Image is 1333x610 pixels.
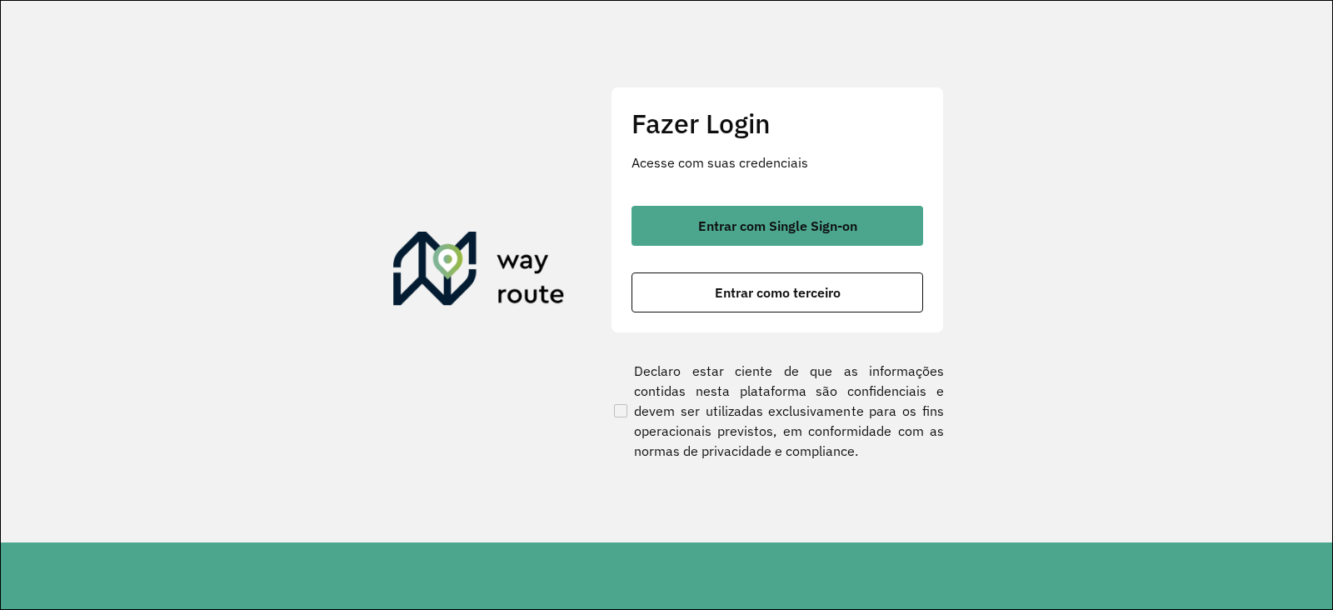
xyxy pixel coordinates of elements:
[611,361,944,461] label: Declaro estar ciente de que as informações contidas nesta plataforma são confidenciais e devem se...
[632,272,923,312] button: button
[632,206,923,246] button: button
[632,152,923,172] p: Acesse com suas credenciais
[715,286,841,299] span: Entrar como terceiro
[632,107,923,139] h2: Fazer Login
[393,232,565,312] img: Roteirizador AmbevTech
[698,219,857,232] span: Entrar com Single Sign-on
